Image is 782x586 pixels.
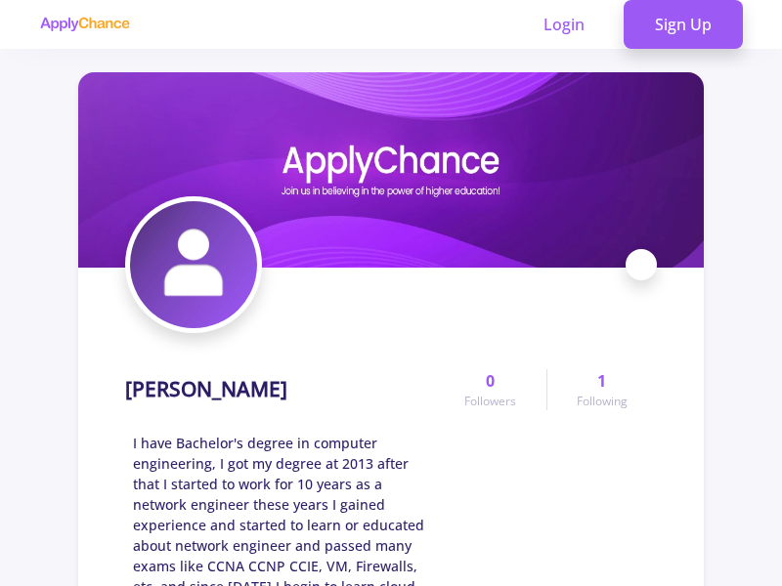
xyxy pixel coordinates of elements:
img: Mustafa Safarabadiavatar [130,201,257,328]
span: 0 [486,369,495,393]
img: Mustafa Safarabadicover image [78,72,704,268]
span: Followers [464,393,516,410]
a: 0Followers [435,369,545,410]
span: 1 [597,369,606,393]
a: 1Following [546,369,657,410]
span: Following [577,393,628,410]
img: applychance logo text only [39,17,130,32]
h1: [PERSON_NAME] [125,377,287,401]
